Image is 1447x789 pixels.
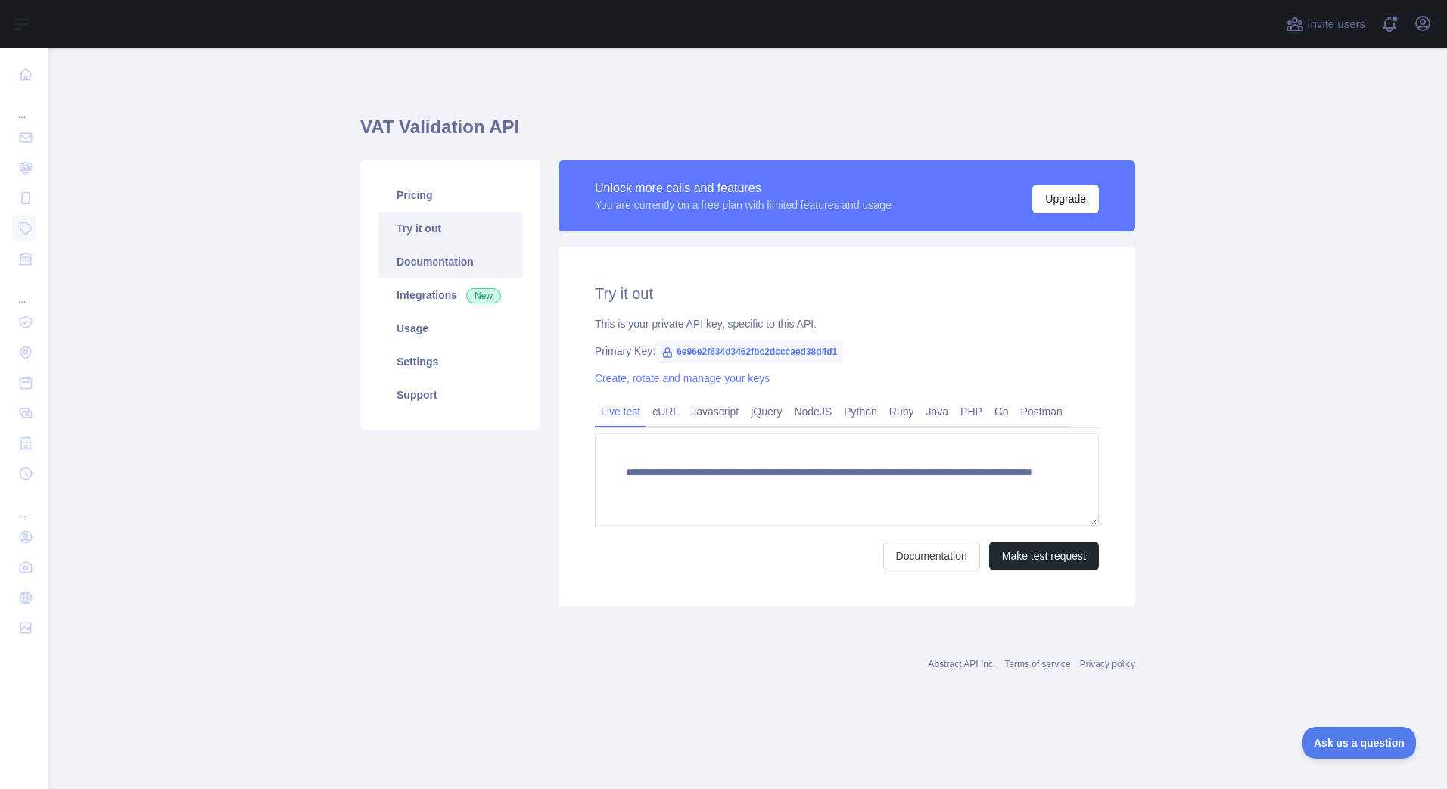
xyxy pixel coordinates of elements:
[1004,659,1070,669] a: Terms of service
[954,399,988,424] a: PHP
[1015,399,1069,424] a: Postman
[595,316,1099,331] div: This is your private API key, specific to this API.
[929,659,996,669] a: Abstract API Inc.
[646,399,685,424] a: cURL
[466,288,501,303] span: New
[595,179,892,197] div: Unlock more calls and features
[12,91,36,121] div: ...
[378,312,522,345] a: Usage
[360,115,1135,151] h1: VAT Validation API
[685,399,745,424] a: Javascript
[1283,12,1368,36] button: Invite users
[1302,727,1417,759] iframe: Toggle Customer Support
[988,399,1015,424] a: Go
[378,212,522,245] a: Try it out
[595,399,646,424] a: Live test
[1032,185,1099,213] button: Upgrade
[378,278,522,312] a: Integrations New
[595,343,1099,359] div: Primary Key:
[378,179,522,212] a: Pricing
[595,283,1099,304] h2: Try it out
[920,399,955,424] a: Java
[378,245,522,278] a: Documentation
[12,275,36,306] div: ...
[883,542,980,570] a: Documentation
[12,490,36,520] div: ...
[1080,659,1135,669] a: Privacy policy
[378,378,522,412] a: Support
[378,345,522,378] a: Settings
[745,399,788,424] a: jQuery
[595,197,892,213] div: You are currently on a free plan with limited features and usage
[883,399,920,424] a: Ruby
[989,542,1099,570] button: Make test request
[595,372,770,384] a: Create, rotate and manage your keys
[788,399,838,424] a: NodeJS
[838,399,883,424] a: Python
[655,340,843,363] span: 6e96e2f634d3462fbc2dcccaed38d4d1
[1307,16,1365,33] span: Invite users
